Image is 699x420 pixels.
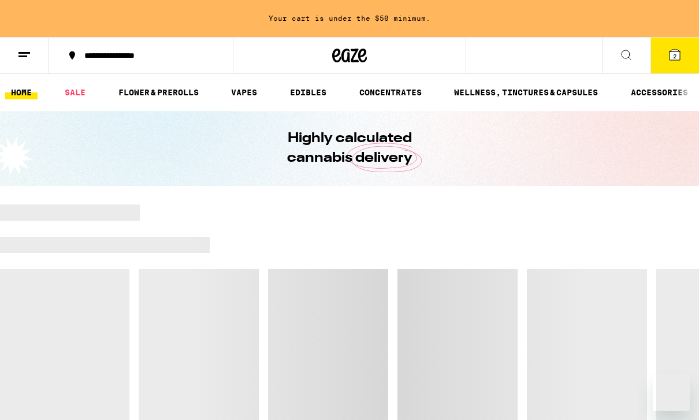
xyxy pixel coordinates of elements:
[5,86,38,99] a: HOME
[653,374,690,411] iframe: Button to launch messaging window
[673,53,676,60] span: 2
[625,86,694,99] a: ACCESSORIES
[225,86,263,99] a: VAPES
[59,86,91,99] a: SALE
[254,129,445,168] h1: Highly calculated cannabis delivery
[284,86,332,99] a: EDIBLES
[650,38,699,73] button: 2
[448,86,604,99] a: WELLNESS, TINCTURES & CAPSULES
[113,86,205,99] a: FLOWER & PREROLLS
[354,86,427,99] a: CONCENTRATES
